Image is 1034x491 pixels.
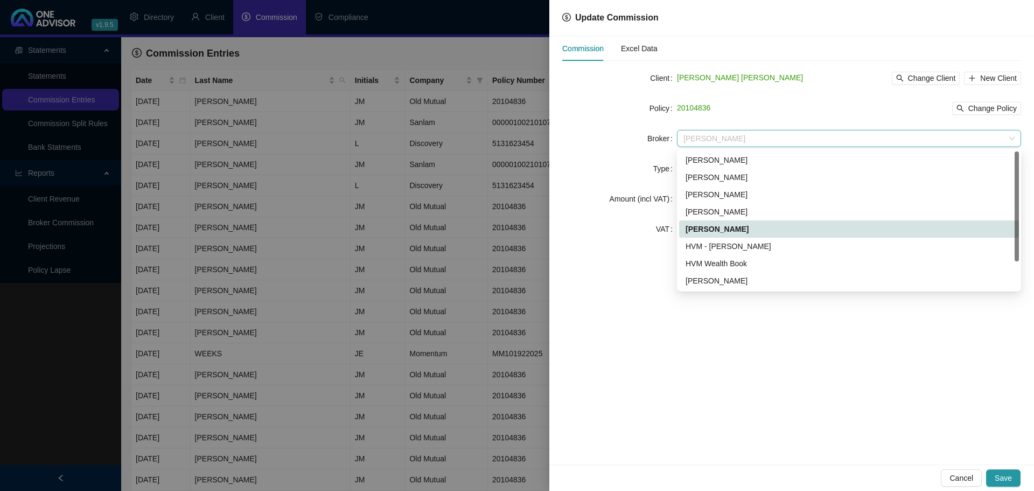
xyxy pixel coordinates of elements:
[686,223,1012,235] div: [PERSON_NAME]
[686,275,1012,287] div: [PERSON_NAME]
[677,73,803,82] span: [PERSON_NAME] [PERSON_NAME]
[679,272,1019,289] div: Darryn Purtell
[892,72,960,85] button: Change Client
[683,130,1015,147] span: Dalton Hartley
[995,472,1012,484] span: Save
[679,169,1019,186] div: Cheryl-Anne Chislett
[686,258,1012,269] div: HVM Wealth Book
[679,203,1019,220] div: Chanel Francis
[686,206,1012,218] div: [PERSON_NAME]
[621,43,658,54] div: Excel Data
[679,238,1019,255] div: HVM - Wesley Bowman
[980,72,1017,84] span: New Client
[986,469,1021,487] button: Save
[908,72,956,84] span: Change Client
[562,43,604,54] div: Commission
[610,190,677,208] label: Amount (incl VAT)
[677,103,710,112] span: 20104836
[647,130,677,147] label: Broker
[941,469,982,487] button: Cancel
[679,255,1019,272] div: HVM Wealth Book
[956,105,964,112] span: search
[896,74,904,82] span: search
[952,102,1021,115] button: Change Policy
[686,240,1012,252] div: HVM - [PERSON_NAME]
[679,220,1019,238] div: Dalton Hartley
[649,100,677,117] label: Policy
[968,74,976,82] span: plus
[679,151,1019,169] div: Wesley Bowman
[949,472,973,484] span: Cancel
[575,13,659,22] span: Update Commission
[650,70,677,87] label: Client
[686,171,1012,183] div: [PERSON_NAME]
[964,72,1021,85] button: New Client
[968,102,1017,114] span: Change Policy
[656,220,677,238] label: VAT
[653,160,677,177] label: Type
[686,154,1012,166] div: [PERSON_NAME]
[686,189,1012,200] div: [PERSON_NAME]
[679,186,1019,203] div: Bronwyn Desplace
[562,13,571,22] span: dollar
